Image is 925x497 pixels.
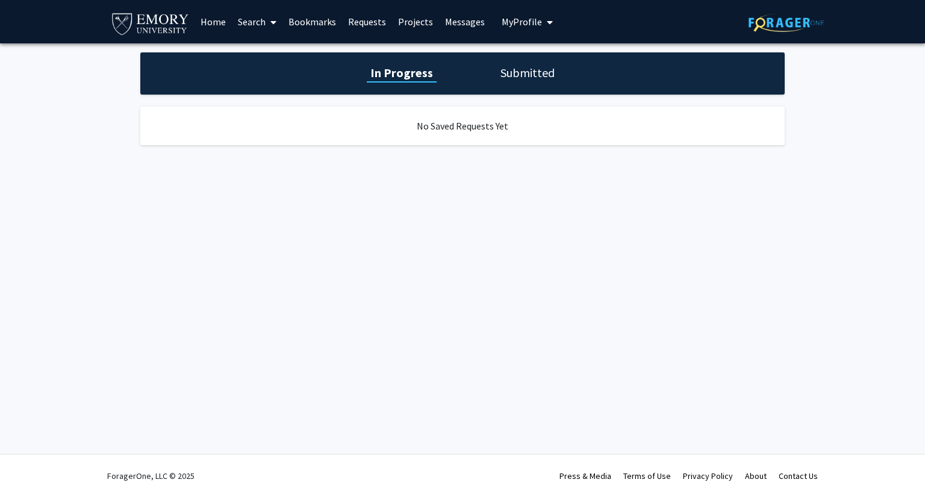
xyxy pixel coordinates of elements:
[282,1,342,43] a: Bookmarks
[497,64,558,81] h1: Submitted
[232,1,282,43] a: Search
[623,470,671,481] a: Terms of Use
[140,107,785,145] div: No Saved Requests Yet
[745,470,767,481] a: About
[195,1,232,43] a: Home
[107,455,195,497] div: ForagerOne, LLC © 2025
[9,443,51,488] iframe: Chat
[367,64,437,81] h1: In Progress
[439,1,491,43] a: Messages
[342,1,392,43] a: Requests
[749,13,824,32] img: ForagerOne Logo
[559,470,611,481] a: Press & Media
[392,1,439,43] a: Projects
[110,10,190,37] img: Emory University Logo
[683,470,733,481] a: Privacy Policy
[502,16,542,28] span: My Profile
[779,470,818,481] a: Contact Us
